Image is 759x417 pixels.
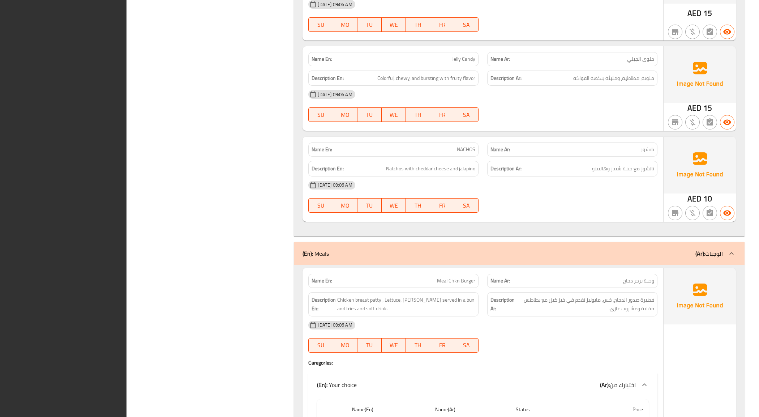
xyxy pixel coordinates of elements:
[703,206,717,220] button: Not has choices
[385,20,403,30] span: WE
[308,107,333,122] button: SU
[382,107,406,122] button: WE
[409,200,427,211] span: TH
[308,198,333,213] button: SU
[457,340,476,350] span: SA
[457,110,476,120] span: SA
[437,277,475,285] span: Meal Chkn Burger
[664,268,736,324] img: Ae5nvW7+0k+MAAAAAElFTkSuQmCC
[312,200,330,211] span: SU
[385,340,403,350] span: WE
[664,137,736,193] img: Ae5nvW7+0k+MAAAAAElFTkSuQmCC
[333,338,357,353] button: MO
[308,17,333,32] button: SU
[409,110,427,120] span: TH
[703,192,712,206] span: 10
[454,198,479,213] button: SA
[600,379,610,390] b: (Ar):
[490,146,510,153] strong: Name Ar:
[312,164,344,173] strong: Description En:
[303,248,313,259] b: (En):
[303,249,329,258] p: Meals
[720,115,734,129] button: Available
[333,198,357,213] button: MO
[685,25,700,39] button: Purchased item
[430,107,454,122] button: FR
[406,107,430,122] button: TH
[703,115,717,129] button: Not has choices
[315,91,355,98] span: [DATE] 09:06 AM
[664,46,736,103] img: Ae5nvW7+0k+MAAAAAElFTkSuQmCC
[433,110,451,120] span: FR
[668,115,682,129] button: Not branch specific item
[610,379,636,390] span: اختيارك من
[357,198,382,213] button: TU
[685,206,700,220] button: Purchased item
[312,146,332,153] strong: Name En:
[409,340,427,350] span: TH
[360,110,379,120] span: TU
[685,115,700,129] button: Purchased item
[308,373,657,396] div: (En): Your choice(Ar):اختيارك من
[336,20,355,30] span: MO
[490,74,522,83] strong: Description Ar:
[433,20,451,30] span: FR
[312,20,330,30] span: SU
[312,55,332,63] strong: Name En:
[720,206,734,220] button: Available
[317,379,327,390] b: (En):
[457,200,476,211] span: SA
[360,20,379,30] span: TU
[430,198,454,213] button: FR
[452,55,475,63] span: Jelly Candy
[490,55,510,63] strong: Name Ar:
[406,198,430,213] button: TH
[337,295,475,313] span: Chicken breast patty , Lettuce, Mayo served in a bun and fries and soft drink.
[409,20,427,30] span: TH
[668,206,682,220] button: Not branch specific item
[308,338,333,353] button: SU
[357,17,382,32] button: TU
[336,110,355,120] span: MO
[457,146,475,153] span: NACHOS
[385,110,403,120] span: WE
[357,107,382,122] button: TU
[695,249,723,258] p: الوجبات
[294,242,744,265] div: (En): Meals(Ar):الوجبات
[333,17,357,32] button: MO
[695,248,705,259] b: (Ar):
[641,146,654,153] span: ناتشوز
[312,340,330,350] span: SU
[687,192,702,206] span: AED
[490,277,510,285] strong: Name Ar:
[433,340,451,350] span: FR
[703,101,712,115] span: 15
[430,338,454,353] button: FR
[703,6,712,20] span: 15
[382,338,406,353] button: WE
[382,17,406,32] button: WE
[454,17,479,32] button: SA
[668,25,682,39] button: Not branch specific item
[433,200,451,211] span: FR
[490,295,515,313] strong: Description Ar:
[623,277,654,285] span: وجبة برجر دجاج
[315,182,355,188] span: [DATE] 09:06 AM
[454,338,479,353] button: SA
[385,200,403,211] span: WE
[315,322,355,328] span: [DATE] 09:06 AM
[360,340,379,350] span: TU
[308,359,657,366] h4: Caregories:
[357,338,382,353] button: TU
[720,25,734,39] button: Available
[333,107,357,122] button: MO
[573,74,654,83] span: ملونة، مطاطية، ومليئة بنكهة الفواكه
[430,17,454,32] button: FR
[360,200,379,211] span: TU
[312,277,332,285] strong: Name En:
[382,198,406,213] button: WE
[490,164,522,173] strong: Description Ar:
[457,20,476,30] span: SA
[336,200,355,211] span: MO
[592,164,654,173] span: ناتشوز مع جبنة شيدر وهالبينو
